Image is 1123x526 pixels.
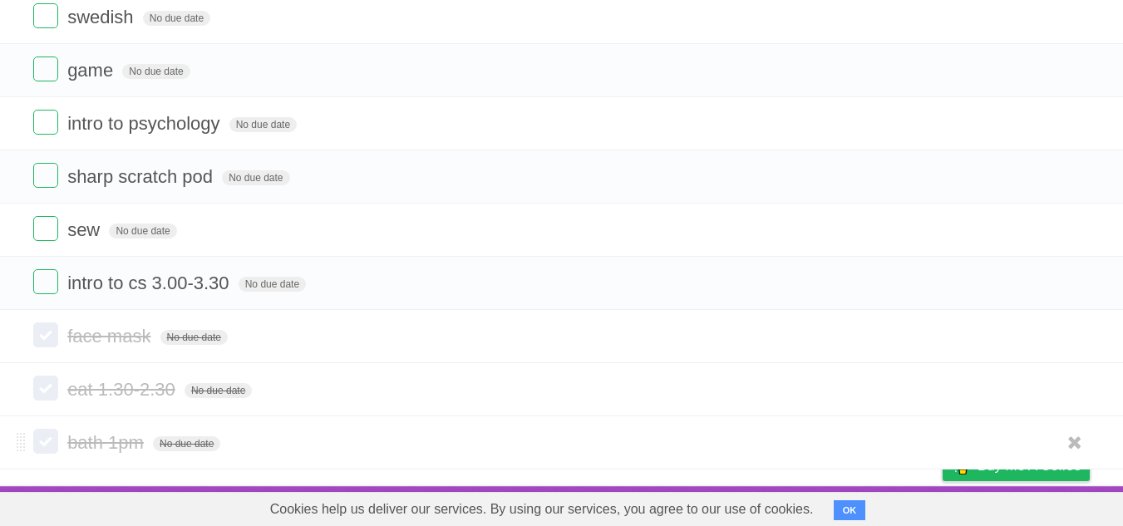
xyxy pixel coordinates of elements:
[143,11,210,26] span: No due date
[67,273,233,293] span: intro to cs 3.00-3.30
[33,163,58,188] label: Done
[67,166,217,187] span: sharp scratch pod
[239,277,306,292] span: No due date
[67,432,148,453] span: bath 1pm
[834,500,866,520] button: OK
[864,490,901,522] a: Terms
[33,429,58,454] label: Done
[722,490,756,522] a: About
[160,330,228,345] span: No due date
[109,224,176,238] span: No due date
[776,490,844,522] a: Developers
[985,490,1090,522] a: Suggest a feature
[67,7,137,27] span: swedish
[254,493,830,526] span: Cookies help us deliver our services. By using our services, you agree to our use of cookies.
[67,219,104,240] span: sew
[229,117,297,132] span: No due date
[122,64,190,79] span: No due date
[153,436,220,451] span: No due date
[33,269,58,294] label: Done
[222,170,289,185] span: No due date
[185,383,252,398] span: No due date
[33,376,58,401] label: Done
[67,379,180,400] span: eat 1.30-2.30
[978,451,1081,480] span: Buy me a coffee
[67,60,117,81] span: game
[921,490,964,522] a: Privacy
[33,322,58,347] label: Done
[33,216,58,241] label: Done
[67,326,155,347] span: face mask
[33,57,58,81] label: Done
[67,113,224,134] span: intro to psychology
[33,110,58,135] label: Done
[33,3,58,28] label: Done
